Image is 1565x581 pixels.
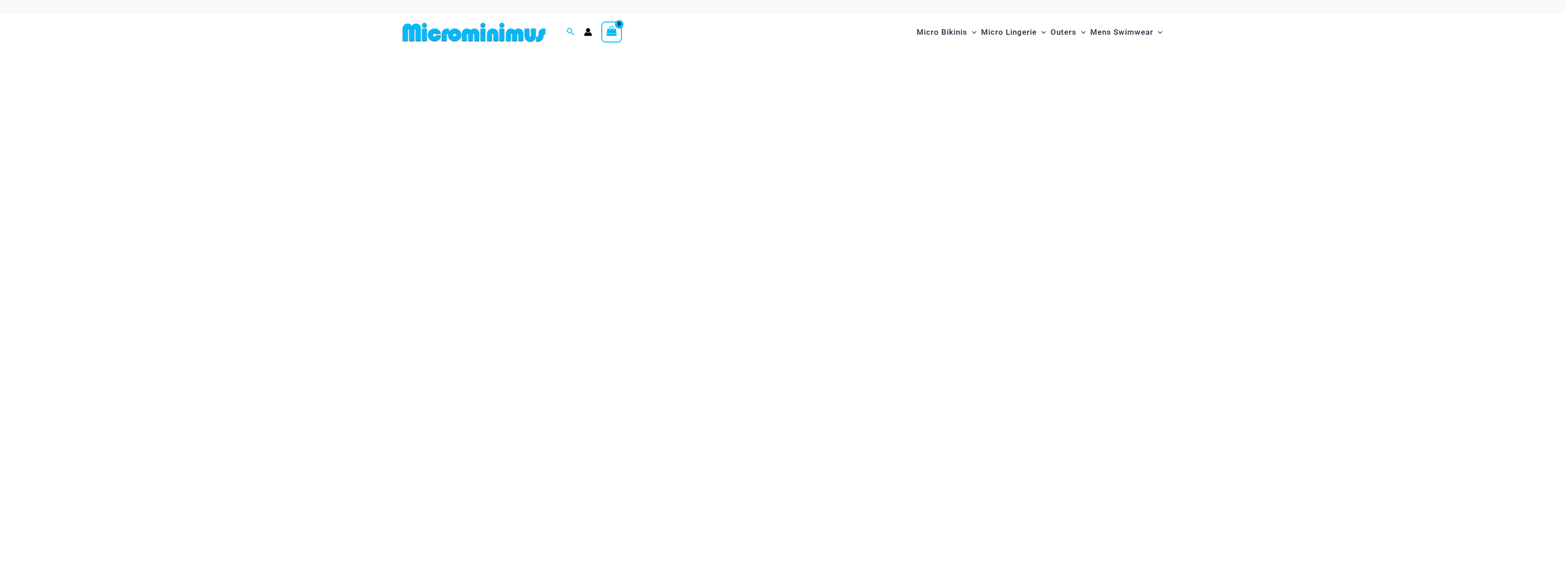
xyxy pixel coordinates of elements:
[399,22,549,43] img: MM SHOP LOGO FLAT
[913,17,1167,48] nav: Site Navigation
[914,18,979,46] a: Micro BikinisMenu ToggleMenu Toggle
[567,27,575,38] a: Search icon link
[981,21,1037,44] span: Micro Lingerie
[1153,21,1162,44] span: Menu Toggle
[1048,18,1088,46] a: OutersMenu ToggleMenu Toggle
[1037,21,1046,44] span: Menu Toggle
[967,21,976,44] span: Menu Toggle
[1077,21,1086,44] span: Menu Toggle
[1090,21,1153,44] span: Mens Swimwear
[1088,18,1165,46] a: Mens SwimwearMenu ToggleMenu Toggle
[917,21,967,44] span: Micro Bikinis
[584,28,592,36] a: Account icon link
[1050,21,1077,44] span: Outers
[979,18,1048,46] a: Micro LingerieMenu ToggleMenu Toggle
[601,21,622,43] a: View Shopping Cart, empty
